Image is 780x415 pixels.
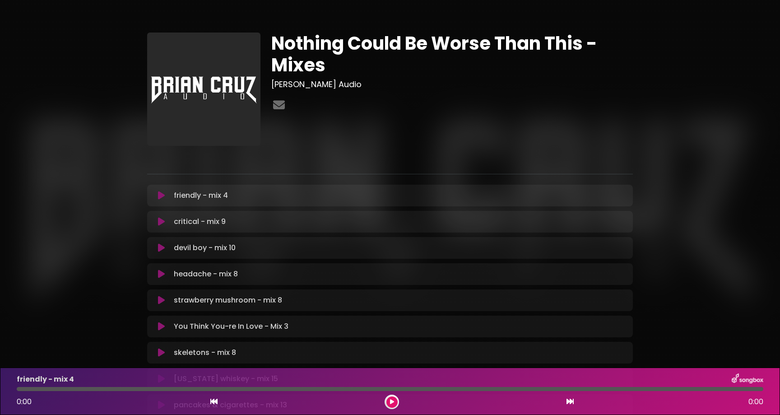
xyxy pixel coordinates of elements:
p: critical - mix 9 [174,216,226,227]
span: 0:00 [17,396,32,407]
p: headache - mix 8 [174,269,238,280]
p: You Think You-re In Love - Mix 3 [174,321,288,332]
img: fw2wk1OQSoqEPMJhtLMl [147,33,260,146]
p: strawberry mushroom - mix 8 [174,295,282,306]
span: 0:00 [748,396,763,407]
h1: Nothing Could Be Worse Than This - Mixes [271,33,633,76]
p: friendly - mix 4 [174,190,228,201]
p: friendly - mix 4 [17,374,74,385]
h3: [PERSON_NAME] Audio [271,79,633,89]
p: skeletons - mix 8 [174,347,236,358]
p: devil boy - mix 10 [174,242,236,253]
img: songbox-logo-white.png [732,373,763,385]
